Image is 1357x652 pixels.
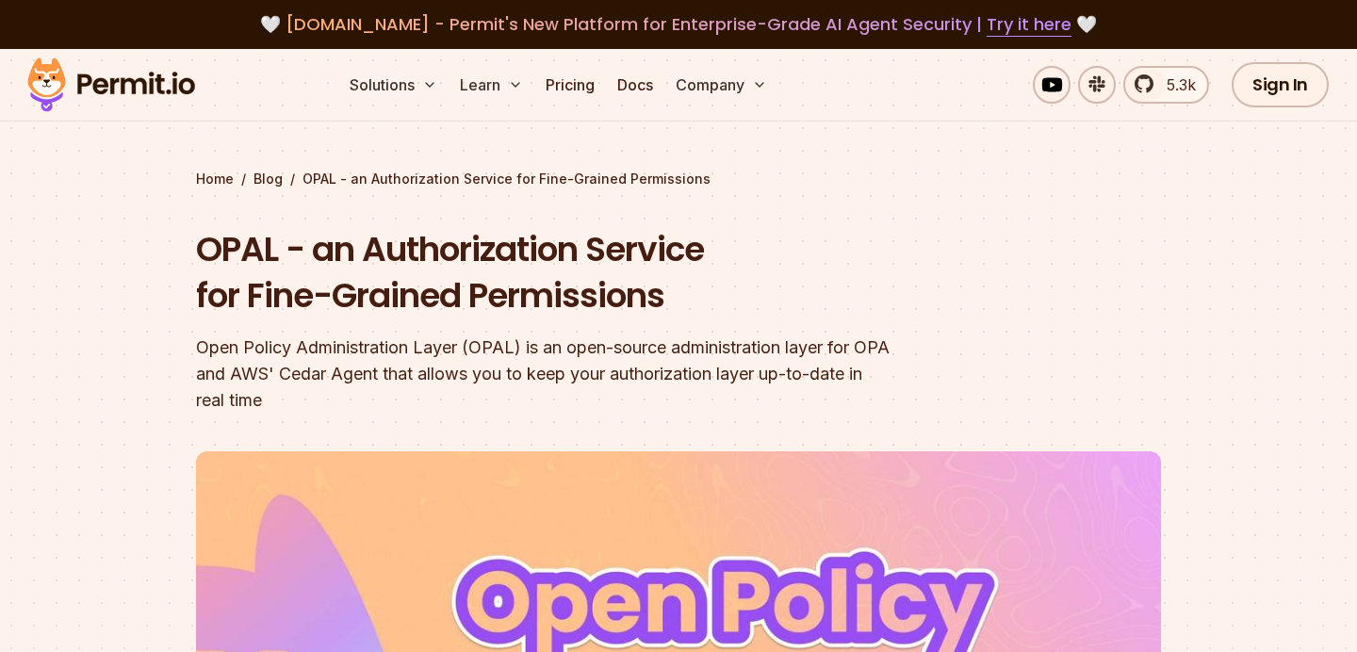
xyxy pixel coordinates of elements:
div: 🤍 🤍 [45,11,1312,38]
span: [DOMAIN_NAME] - Permit's New Platform for Enterprise-Grade AI Agent Security | [286,12,1071,36]
img: Permit logo [19,53,204,117]
div: Open Policy Administration Layer (OPAL) is an open-source administration layer for OPA and AWS' C... [196,334,920,414]
h1: OPAL - an Authorization Service for Fine-Grained Permissions [196,226,920,319]
a: 5.3k [1123,66,1209,104]
button: Solutions [342,66,445,104]
a: Docs [610,66,661,104]
a: Home [196,170,234,188]
a: Sign In [1232,62,1329,107]
button: Learn [452,66,531,104]
div: / / [196,170,1161,188]
button: Company [668,66,775,104]
a: Blog [253,170,283,188]
a: Try it here [987,12,1071,37]
a: Pricing [538,66,602,104]
span: 5.3k [1155,73,1196,96]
